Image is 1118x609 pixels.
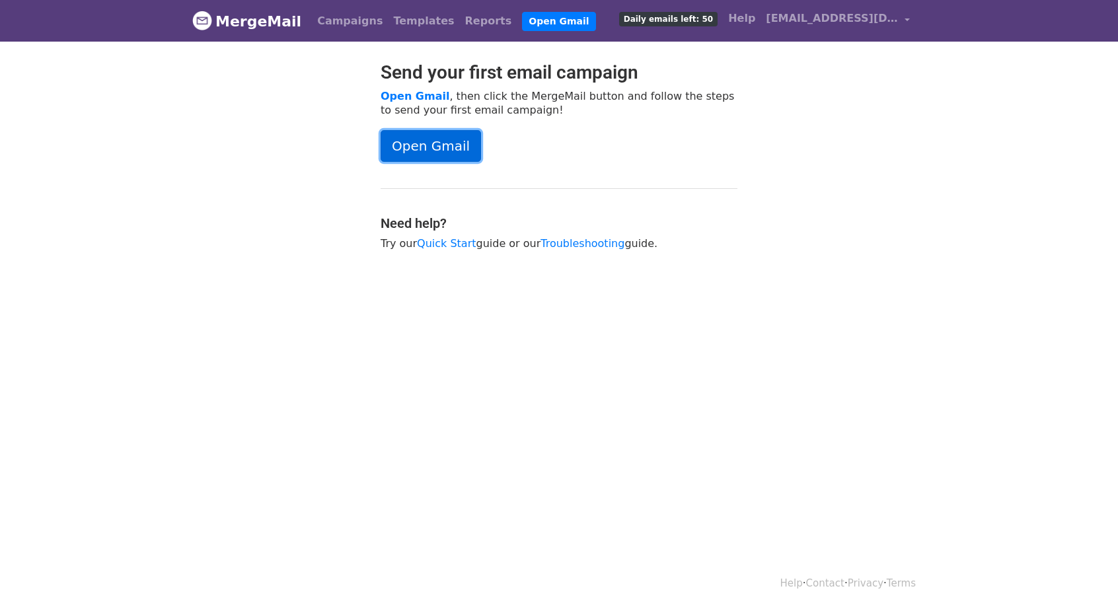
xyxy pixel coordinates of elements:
[192,11,212,30] img: MergeMail logo
[540,237,624,250] a: Troubleshooting
[614,5,723,32] a: Daily emails left: 50
[460,8,517,34] a: Reports
[192,7,301,35] a: MergeMail
[381,215,737,231] h4: Need help?
[780,577,803,589] a: Help
[806,577,844,589] a: Contact
[417,237,476,250] a: Quick Start
[887,577,916,589] a: Terms
[381,89,737,117] p: , then click the MergeMail button and follow the steps to send your first email campaign!
[761,5,915,36] a: [EMAIL_ADDRESS][DOMAIN_NAME]
[381,90,449,102] a: Open Gmail
[381,236,737,250] p: Try our guide or our guide.
[381,61,737,84] h2: Send your first email campaign
[1052,546,1118,609] iframe: Chat Widget
[619,12,718,26] span: Daily emails left: 50
[522,12,595,31] a: Open Gmail
[381,130,481,162] a: Open Gmail
[848,577,883,589] a: Privacy
[312,8,388,34] a: Campaigns
[388,8,459,34] a: Templates
[723,5,761,32] a: Help
[766,11,898,26] span: [EMAIL_ADDRESS][DOMAIN_NAME]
